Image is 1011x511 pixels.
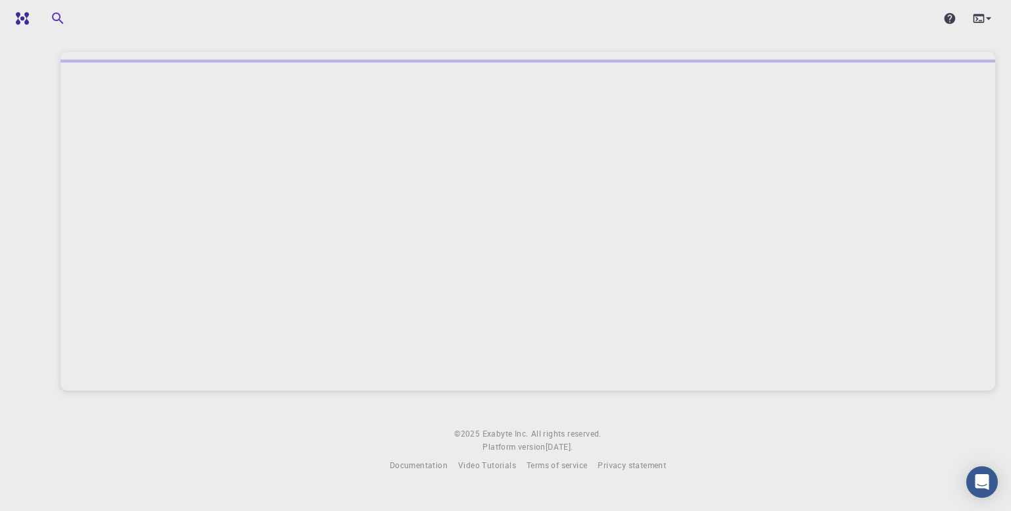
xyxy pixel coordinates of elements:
span: © 2025 [454,427,482,441]
div: Open Intercom Messenger [966,466,998,498]
a: Terms of service [527,459,587,472]
a: Video Tutorials [458,459,516,472]
a: [DATE]. [546,441,573,454]
a: Exabyte Inc. [482,427,529,441]
span: [DATE] . [546,441,573,452]
a: Documentation [390,459,448,472]
a: Privacy statement [598,459,666,472]
span: Terms of service [527,460,587,470]
span: Exabyte Inc. [482,428,529,439]
span: Platform version [482,441,545,454]
span: Documentation [390,460,448,470]
img: logo [11,12,29,25]
span: Video Tutorials [458,460,516,470]
span: Privacy statement [598,460,666,470]
span: All rights reserved. [531,427,602,441]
